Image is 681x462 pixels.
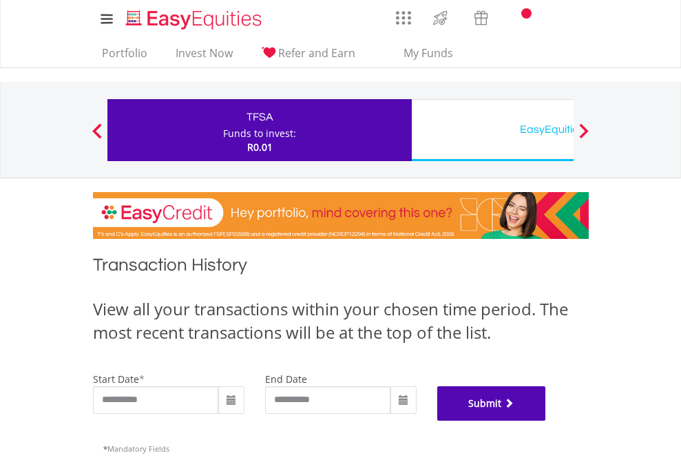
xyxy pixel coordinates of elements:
[93,372,139,386] label: start date
[123,8,267,31] img: EasyEquities_Logo.png
[265,372,307,386] label: end date
[570,130,598,144] button: Next
[223,127,296,140] div: Funds to invest:
[429,7,452,29] img: thrive-v2.svg
[93,297,589,345] div: View all your transactions within your chosen time period. The most recent transactions will be a...
[93,192,589,239] img: EasyCredit Promotion Banner
[121,3,267,31] a: Home page
[384,44,474,62] span: My Funds
[470,7,492,29] img: vouchers-v2.svg
[116,107,404,127] div: TFSA
[247,140,273,154] span: R0.01
[170,46,238,67] a: Invest Now
[536,3,572,31] a: FAQ's and Support
[83,130,111,144] button: Previous
[437,386,546,421] button: Submit
[461,3,501,29] a: Vouchers
[396,10,411,25] img: grid-menu-icon.svg
[255,46,361,67] a: Refer and Earn
[93,253,589,284] h1: Transaction History
[278,45,355,61] span: Refer and Earn
[387,3,420,25] a: AppsGrid
[572,3,607,34] a: My Profile
[96,46,153,67] a: Portfolio
[501,3,536,31] a: Notifications
[103,443,169,454] span: Mandatory Fields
